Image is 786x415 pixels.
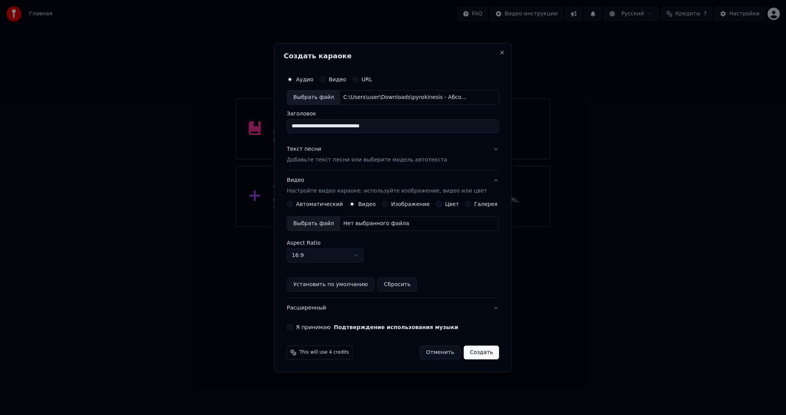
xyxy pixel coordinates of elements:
p: Добавьте текст песни или выберите модель автотекста [287,156,447,164]
span: This will use 4 credits [299,349,349,356]
div: Видео [287,176,487,195]
button: Расширенный [287,298,499,318]
button: Создать [464,346,499,359]
label: Заголовок [287,111,499,116]
div: Выбрать файл [287,217,340,231]
button: Сбросить [378,278,417,291]
label: Я принимаю [296,324,458,330]
label: Видео [329,77,346,82]
label: Галерея [474,201,498,207]
label: Автоматический [296,201,343,207]
button: Установить по умолчанию [287,278,374,291]
button: Текст песниДобавьте текст песни или выберите модель автотекста [287,139,499,170]
button: Я принимаю [334,324,458,330]
div: Выбрать файл [287,91,340,104]
label: Аудио [296,77,313,82]
div: ВидеоНастройте видео караоке: используйте изображение, видео или цвет [287,201,499,298]
label: Цвет [445,201,459,207]
div: C:\Users\user\Downloads\pyrokinesis - Абсолютно чёрное тело.mp3 [340,94,471,101]
label: URL [362,77,372,82]
label: Изображение [391,201,430,207]
div: Текст песни [287,145,321,153]
label: Aspect Ratio [287,240,499,245]
label: Видео [358,201,376,207]
p: Настройте видео караоке: используйте изображение, видео или цвет [287,187,487,195]
button: ВидеоНастройте видео караоке: используйте изображение, видео или цвет [287,170,499,201]
button: Отменить [419,346,461,359]
div: Нет выбранного файла [340,220,412,227]
h2: Создать караоке [284,53,502,59]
